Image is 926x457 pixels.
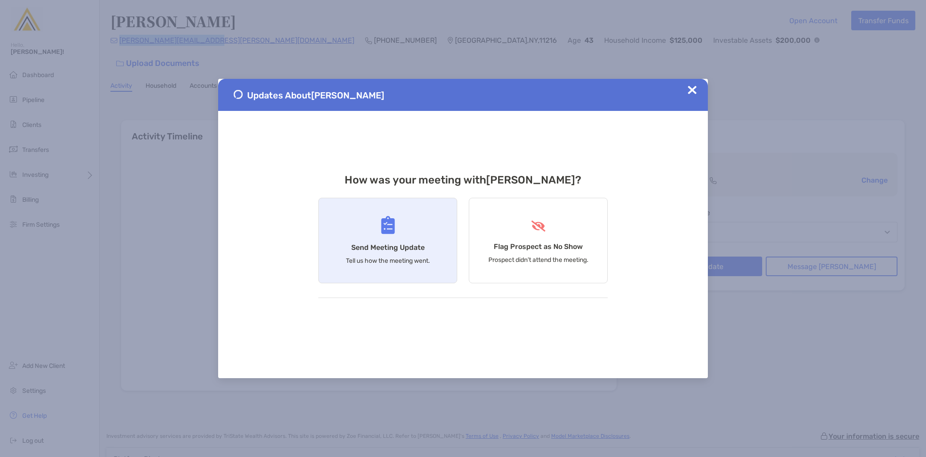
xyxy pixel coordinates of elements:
[688,86,697,94] img: Close Updates Zoe
[494,242,583,251] h4: Flag Prospect as No Show
[530,220,547,232] img: Flag Prospect as No Show
[346,257,430,265] p: Tell us how the meeting went.
[234,90,243,99] img: Send Meeting Update 1
[247,90,384,101] span: Updates About [PERSON_NAME]
[351,243,425,252] h4: Send Meeting Update
[381,216,395,234] img: Send Meeting Update
[488,256,589,264] p: Prospect didn’t attend the meeting.
[318,174,608,186] h3: How was your meeting with [PERSON_NAME] ?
